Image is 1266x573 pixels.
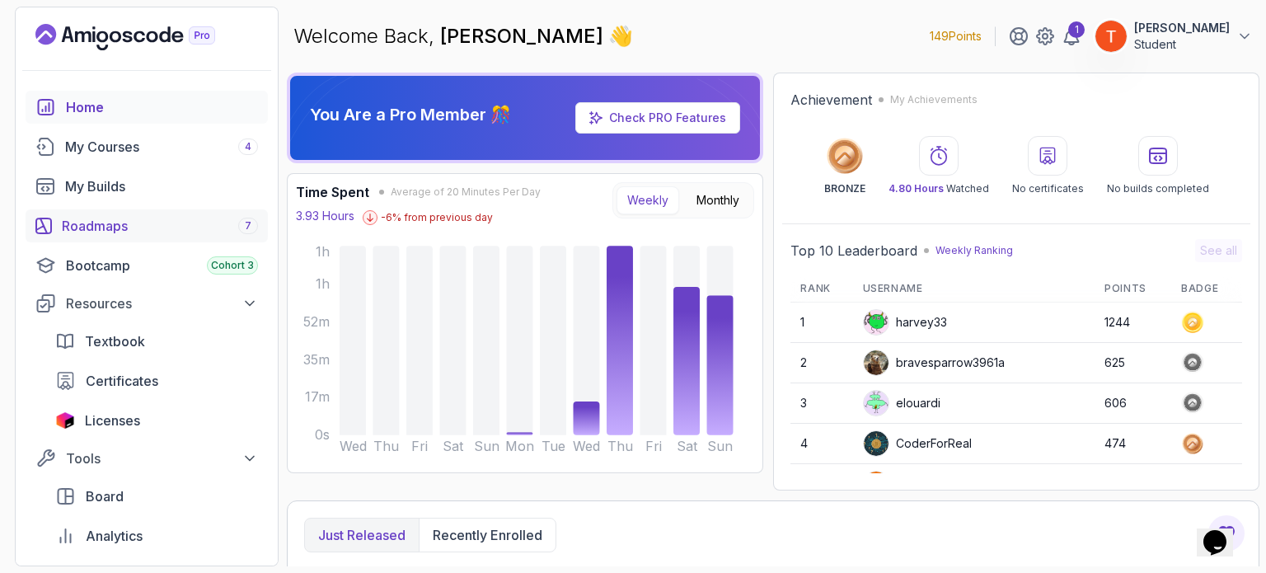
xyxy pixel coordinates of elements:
[790,275,852,303] th: Rank
[608,23,633,49] span: 👋
[1197,507,1250,557] iframe: chat widget
[1095,20,1253,53] button: user profile image[PERSON_NAME]Student
[1095,343,1171,383] td: 625
[86,526,143,546] span: Analytics
[296,182,369,202] h3: Time Spent
[1095,424,1171,464] td: 474
[474,439,499,454] tspan: Sun
[1107,182,1209,195] p: No builds completed
[303,314,330,330] tspan: 52m
[316,276,330,292] tspan: 1h
[296,208,354,224] p: 3.93 Hours
[790,303,852,343] td: 1
[310,103,511,126] p: You Are a Pro Member 🎊
[440,24,608,48] span: [PERSON_NAME]
[864,350,889,375] img: user profile image
[1095,275,1171,303] th: Points
[211,259,254,272] span: Cohort 3
[1195,239,1242,262] button: See all
[381,211,493,224] p: -6 % from previous day
[85,411,140,430] span: Licenses
[66,97,258,117] div: Home
[889,182,944,195] span: 4.80 Hours
[318,525,406,545] p: Just released
[26,130,268,163] a: courses
[686,186,750,214] button: Monthly
[26,289,268,318] button: Resources
[340,439,367,454] tspan: Wed
[85,331,145,351] span: Textbook
[26,209,268,242] a: roadmaps
[708,439,734,454] tspan: Sun
[790,464,852,505] td: 5
[1095,303,1171,343] td: 1244
[645,439,662,454] tspan: Fri
[45,480,268,513] a: board
[542,439,565,454] tspan: Tue
[1012,182,1084,195] p: No certificates
[505,439,534,454] tspan: Mon
[62,216,258,236] div: Roadmaps
[863,309,947,336] div: harvey33
[863,350,1005,376] div: bravesparrow3961a
[45,404,268,437] a: licenses
[66,449,258,468] div: Tools
[607,439,633,454] tspan: Thu
[391,186,541,199] span: Average of 20 Minutes Per Day
[864,310,889,335] img: default monster avatar
[65,176,258,196] div: My Builds
[293,23,633,49] p: Welcome Back,
[890,93,978,106] p: My Achievements
[86,371,158,391] span: Certificates
[411,439,428,454] tspan: Fri
[65,137,258,157] div: My Courses
[245,219,251,232] span: 7
[575,102,740,134] a: Check PRO Features
[1095,464,1171,505] td: 383
[26,170,268,203] a: builds
[864,391,889,416] img: default monster avatar
[824,182,865,195] p: BRONZE
[26,249,268,282] a: bootcamp
[305,519,419,552] button: Just released
[1134,20,1230,36] p: [PERSON_NAME]
[889,182,989,195] p: Watched
[790,343,852,383] td: 2
[45,325,268,358] a: textbook
[677,439,698,454] tspan: Sat
[790,383,852,424] td: 3
[790,90,872,110] h2: Achievement
[66,294,258,313] div: Resources
[45,519,268,552] a: analytics
[26,91,268,124] a: home
[864,431,889,456] img: user profile image
[1062,26,1081,46] a: 1
[303,352,330,368] tspan: 35m
[1171,275,1242,303] th: Badge
[433,525,542,545] p: Recently enrolled
[863,390,940,416] div: elouardi
[45,364,268,397] a: certificates
[790,424,852,464] td: 4
[1095,21,1127,52] img: user profile image
[245,140,251,153] span: 4
[26,444,268,473] button: Tools
[935,244,1013,257] p: Weekly Ranking
[853,275,1095,303] th: Username
[316,244,330,260] tspan: 1h
[373,439,399,454] tspan: Thu
[66,256,258,275] div: Bootcamp
[55,412,75,429] img: jetbrains icon
[863,430,972,457] div: CoderForReal
[1068,21,1085,38] div: 1
[609,110,726,124] a: Check PRO Features
[790,241,917,261] h2: Top 10 Leaderboard
[1095,383,1171,424] td: 606
[443,439,464,454] tspan: Sat
[305,390,330,406] tspan: 17m
[930,28,982,45] p: 149 Points
[1134,36,1230,53] p: Student
[617,186,679,214] button: Weekly
[864,472,889,496] img: user profile image
[419,519,556,552] button: Recently enrolled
